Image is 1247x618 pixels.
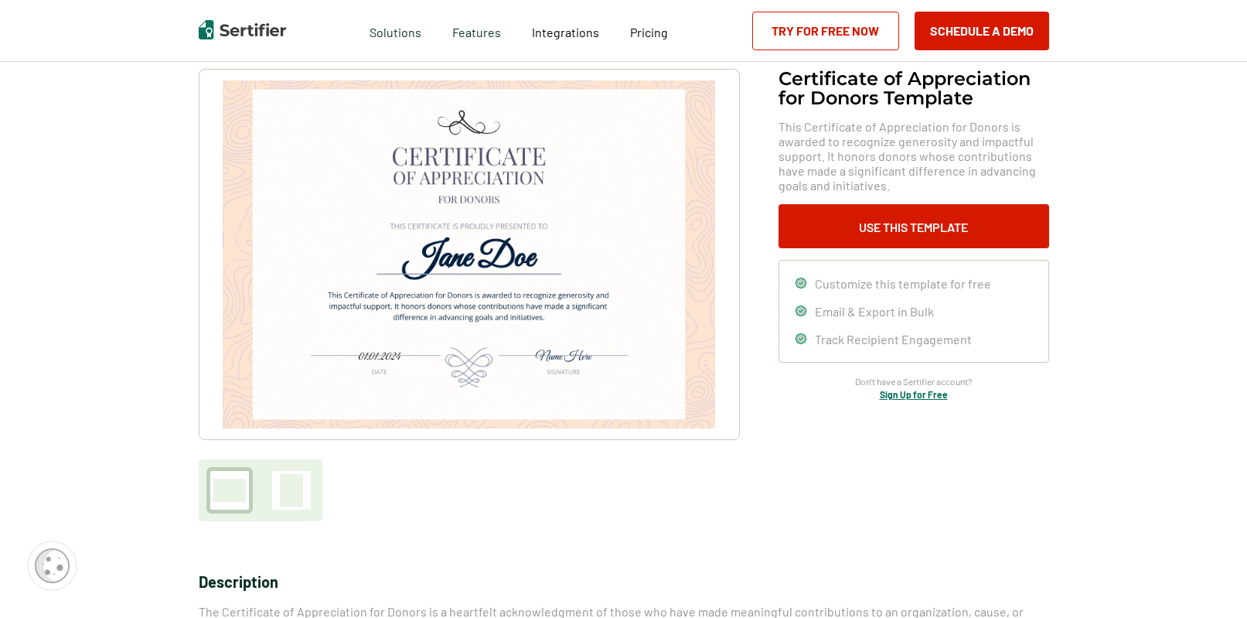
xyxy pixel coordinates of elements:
button: Schedule a Demo [915,12,1049,50]
img: Cookie Popup Icon [35,548,70,583]
span: Don’t have a Sertifier account? [855,374,973,389]
iframe: Chat Widget [1170,544,1247,618]
span: Customize this template for free [815,276,991,291]
button: Use This Template [779,204,1049,248]
a: Pricing [630,21,668,40]
span: Pricing [630,25,668,39]
a: Try for Free Now [752,12,899,50]
span: Features [452,21,501,40]
span: Solutions [370,21,421,40]
span: Email & Export in Bulk [815,304,934,319]
h1: Certificate of Appreciation for Donors​ Template [779,69,1049,108]
span: Track Recipient Engagement [815,332,972,347]
img: Certificate of Appreciation for Donors​ Template [223,80,714,429]
span: Integrations [532,25,599,39]
a: Integrations [532,21,599,40]
span: This Certificate of Appreciation for Donors is awarded to recognize generosity and impactful supp... [779,119,1049,193]
a: Sign Up for Free [880,389,948,400]
img: Sertifier | Digital Credentialing Platform [199,20,286,39]
span: Description [199,572,278,591]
